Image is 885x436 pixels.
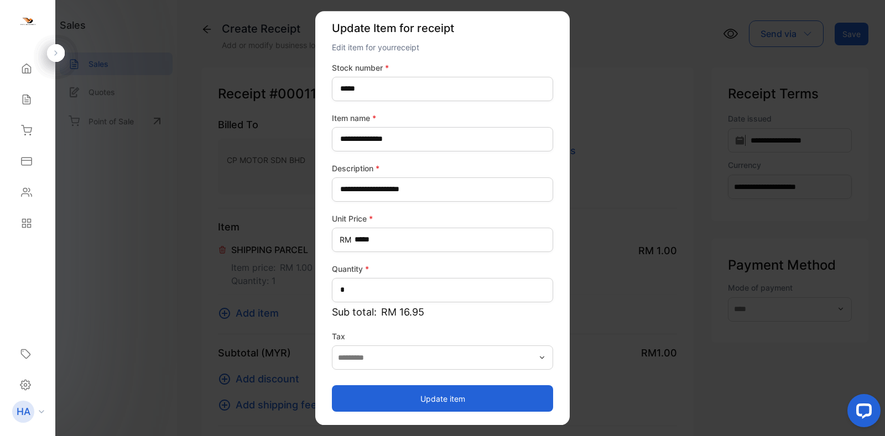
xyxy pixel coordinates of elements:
iframe: LiveChat chat widget [839,390,885,436]
label: Description [332,162,553,174]
span: Edit item for your receipt [332,43,419,52]
label: Item name [332,112,553,124]
label: Tax [332,330,553,342]
label: Quantity [332,263,553,275]
span: RM 16.95 [381,304,424,319]
img: logo [19,14,36,31]
p: Update Item for receipt [332,15,553,41]
p: Sub total: [332,304,553,319]
p: HA [17,405,30,419]
span: RM [340,234,351,245]
button: Update item [332,385,553,412]
label: Unit Price [332,213,553,224]
label: Stock number [332,62,553,73]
